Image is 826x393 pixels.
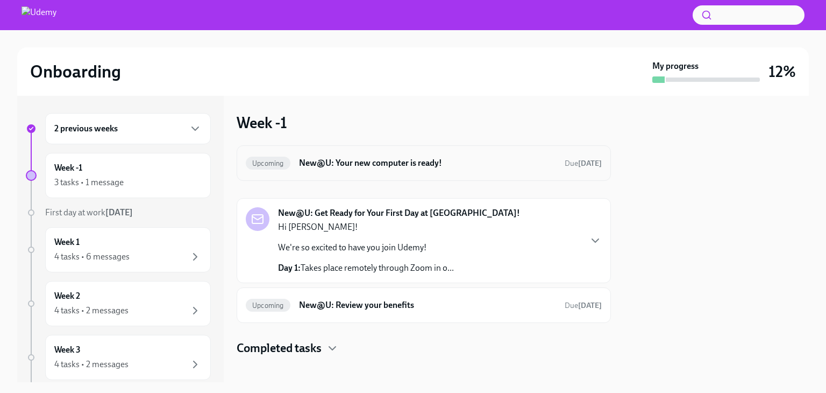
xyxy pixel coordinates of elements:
h4: Completed tasks [237,340,322,356]
img: Udemy [22,6,56,24]
div: Completed tasks [237,340,611,356]
h6: New@U: Review your benefits [299,299,556,311]
strong: [DATE] [578,301,602,310]
p: We're so excited to have you join Udemy! [278,242,454,254]
a: UpcomingNew@U: Review your benefitsDue[DATE] [246,297,602,314]
div: 3 tasks • 1 message [54,177,124,188]
strong: New@U: Get Ready for Your First Day at [GEOGRAPHIC_DATA]! [278,207,520,219]
h2: Onboarding [30,61,121,82]
span: Due [565,159,602,168]
strong: [DATE] [578,159,602,168]
a: Week -13 tasks • 1 message [26,153,211,198]
a: First day at work[DATE] [26,207,211,219]
span: Upcoming [246,159,290,167]
div: 4 tasks • 2 messages [54,305,129,317]
strong: Day 1: [278,263,301,273]
strong: My progress [652,60,699,72]
h3: Week -1 [237,113,287,132]
a: Week 34 tasks • 2 messages [26,335,211,380]
p: Takes place remotely through Zoom in o... [278,262,454,274]
span: Due [565,301,602,310]
span: October 27th, 2025 09:00 [565,300,602,311]
span: First day at work [45,207,133,217]
h6: Week 1 [54,236,80,248]
p: Hi [PERSON_NAME]! [278,221,454,233]
a: Week 14 tasks • 6 messages [26,227,211,272]
h6: New@U: Your new computer is ready! [299,157,556,169]
a: Week 24 tasks • 2 messages [26,281,211,326]
h6: Week 3 [54,344,81,356]
span: October 18th, 2025 12:00 [565,158,602,169]
h6: Week -1 [54,162,82,174]
h6: 2 previous weeks [54,123,118,135]
h3: 12% [768,62,796,81]
strong: [DATE] [105,207,133,217]
a: UpcomingNew@U: Your new computer is ready!Due[DATE] [246,155,602,172]
div: 4 tasks • 2 messages [54,359,129,370]
span: Upcoming [246,301,290,310]
h6: Week 2 [54,290,80,302]
div: 4 tasks • 6 messages [54,251,130,263]
div: 2 previous weeks [45,113,211,144]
